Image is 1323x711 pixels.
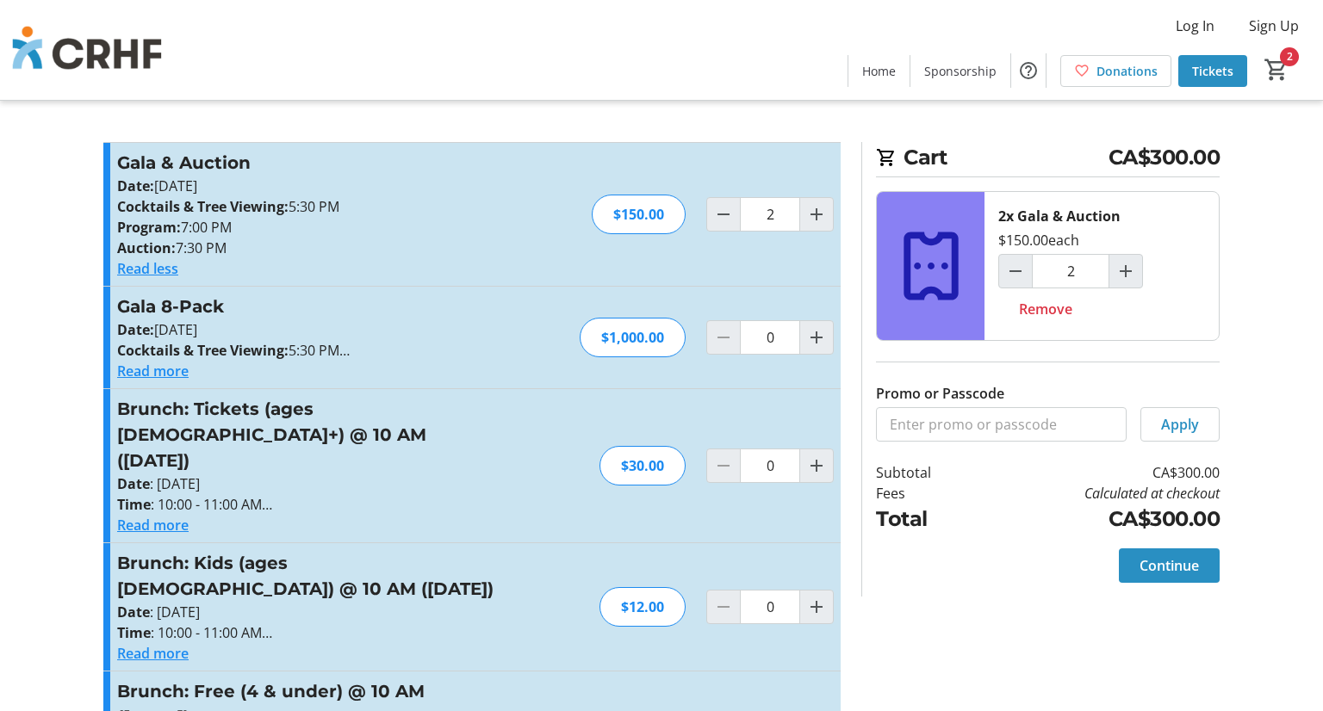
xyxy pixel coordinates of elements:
[592,195,686,234] div: $150.00
[1192,62,1233,80] span: Tickets
[998,206,1121,226] div: 2x Gala & Auction
[924,62,997,80] span: Sponsorship
[848,55,910,87] a: Home
[910,55,1010,87] a: Sponsorship
[1109,142,1221,173] span: CA$300.00
[117,361,189,381] button: Read more
[1249,15,1299,36] span: Sign Up
[976,483,1220,504] td: Calculated at checkout
[740,590,800,624] input: Brunch: Kids (ages 5-11) @ 10 AM (Sunday, Nov. 16) Quantity
[740,448,800,483] input: Brunch: Tickets (ages 12+) @ 10 AM (Sunday, Nov. 16) Quantity
[599,446,686,485] div: $30.00
[862,62,896,80] span: Home
[10,7,164,93] img: Chinook Regional Hospital Foundation's Logo
[580,318,686,357] div: $1,000.00
[117,515,189,535] button: Read more
[999,255,1032,287] button: Decrement by one
[117,550,494,602] h3: Brunch: Kids (ages [DEMOGRAPHIC_DATA]) @ 10 AM ([DATE])
[117,319,494,340] p: [DATE]
[1178,55,1247,87] a: Tickets
[1161,414,1199,435] span: Apply
[1011,53,1046,88] button: Help
[1261,54,1292,85] button: Cart
[117,474,150,493] strong: Date
[876,462,976,483] td: Subtotal
[876,142,1220,177] h2: Cart
[976,462,1220,483] td: CA$300.00
[117,396,494,473] h3: Brunch: Tickets (ages [DEMOGRAPHIC_DATA]+) @ 10 AM ([DATE])
[876,483,976,504] td: Fees
[800,321,833,354] button: Increment by one
[800,198,833,231] button: Increment by one
[1096,62,1158,80] span: Donations
[117,320,154,339] strong: Date:
[876,383,1004,404] label: Promo or Passcode
[1176,15,1214,36] span: Log In
[800,590,833,623] button: Increment by one
[1235,12,1313,40] button: Sign Up
[117,643,189,664] button: Read more
[117,602,494,622] p: : [DATE]
[117,217,494,238] p: 7:00 PM
[117,218,181,237] strong: Program:
[117,150,494,176] h3: Gala & Auction
[117,258,178,279] button: Read less
[1019,299,1072,319] span: Remove
[876,504,976,535] td: Total
[800,449,833,482] button: Increment by one
[117,603,150,621] strong: Date
[117,340,494,361] p: 5:30 PM
[117,197,289,216] strong: Cocktails & Tree Viewing:
[117,623,151,642] strong: Time
[117,294,494,319] h3: Gala 8-Pack
[117,473,494,494] p: : [DATE]
[117,495,151,514] strong: Time
[117,196,494,217] p: 5:30 PM
[117,176,494,196] p: [DATE]
[117,238,494,258] p: 7:30 PM
[740,320,800,355] input: Gala 8-Pack Quantity
[1060,55,1171,87] a: Donations
[117,238,176,257] strong: Auction:
[998,292,1093,326] button: Remove
[599,587,686,627] div: $12.00
[998,230,1079,250] div: $150.00 each
[707,198,740,231] button: Decrement by one
[1109,255,1142,287] button: Increment by one
[976,504,1220,535] td: CA$300.00
[1119,548,1220,583] button: Continue
[117,622,494,643] p: : 10:00 - 11:00 AM
[117,176,154,195] strong: Date:
[1140,555,1199,576] span: Continue
[1032,254,1109,288] input: Gala & Auction Quantity
[117,494,494,515] p: : 10:00 - 11:00 AM
[740,197,800,232] input: Gala & Auction Quantity
[1162,12,1228,40] button: Log In
[1140,407,1220,442] button: Apply
[117,341,289,360] strong: Cocktails & Tree Viewing:
[876,407,1127,442] input: Enter promo or passcode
